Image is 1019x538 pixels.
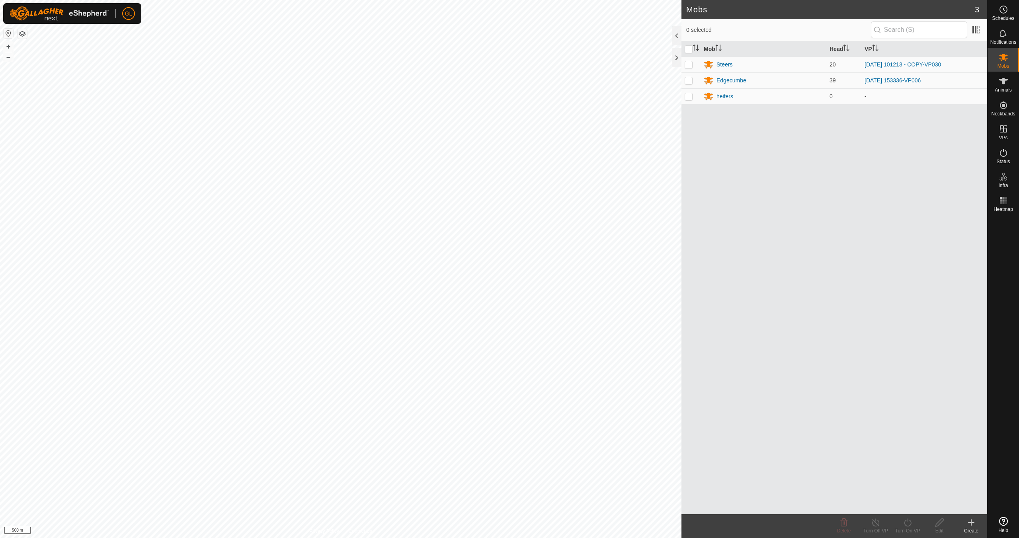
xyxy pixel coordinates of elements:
img: Gallagher Logo [10,6,109,21]
th: VP [861,41,987,57]
span: VPs [999,135,1007,140]
button: – [4,52,13,62]
span: Help [998,528,1008,533]
span: Neckbands [991,111,1015,116]
button: Reset Map [4,29,13,38]
input: Search (S) [871,21,967,38]
div: heifers [716,92,733,101]
a: [DATE] 101213 - COPY-VP030 [865,61,941,68]
div: Turn On VP [892,527,923,534]
span: 20 [830,61,836,68]
a: Help [988,514,1019,536]
button: Map Layers [18,29,27,39]
p-sorticon: Activate to sort [693,46,699,52]
h2: Mobs [686,5,975,14]
div: Edit [923,527,955,534]
span: Infra [998,183,1008,188]
th: Head [826,41,861,57]
td: - [861,88,987,104]
th: Mob [701,41,826,57]
span: Mobs [998,64,1009,68]
span: Status [996,159,1010,164]
button: + [4,42,13,51]
span: Delete [837,528,851,534]
span: Schedules [992,16,1014,21]
a: Contact Us [349,528,372,535]
div: Steers [716,60,732,69]
p-sorticon: Activate to sort [715,46,722,52]
div: Edgecumbe [716,76,746,85]
a: [DATE] 153336-VP006 [865,77,921,84]
span: 3 [975,4,979,16]
p-sorticon: Activate to sort [872,46,878,52]
span: Animals [995,88,1012,92]
span: 0 [830,93,833,99]
div: Create [955,527,987,534]
span: GL [125,10,133,18]
a: Privacy Policy [309,528,339,535]
div: Turn Off VP [860,527,892,534]
span: 39 [830,77,836,84]
p-sorticon: Activate to sort [843,46,849,52]
span: Heatmap [994,207,1013,212]
span: Notifications [990,40,1016,45]
span: 0 selected [686,26,871,34]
